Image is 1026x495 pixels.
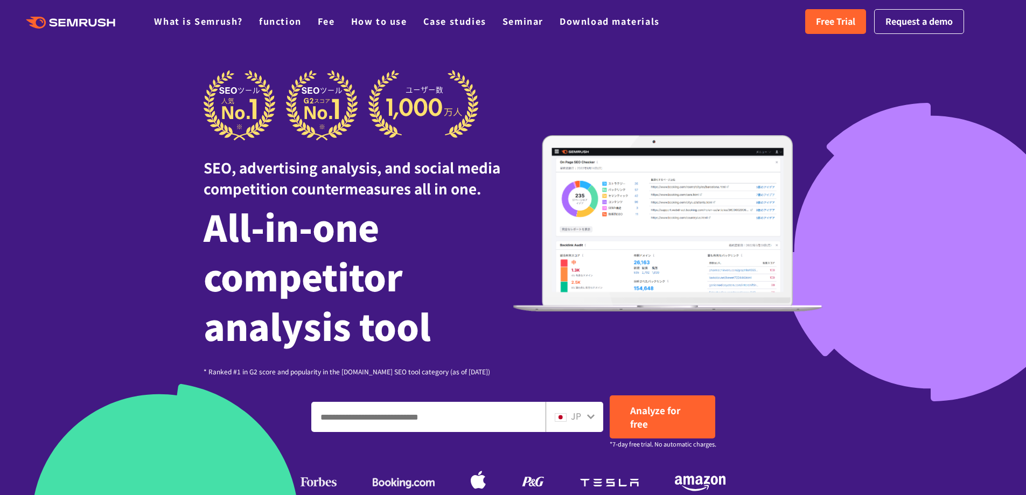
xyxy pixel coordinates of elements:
font: SEO, advertising analysis, and social media competition countermeasures all in one. [204,157,500,198]
a: Fee [318,15,335,27]
font: All-in-one [204,200,379,252]
font: competitor analysis tool [204,250,431,351]
a: Seminar [502,15,543,27]
font: Free Trial [816,15,855,27]
font: *7-day free trial. No automatic charges. [610,440,716,448]
a: How to use [351,15,407,27]
a: Analyze for free [610,395,715,438]
font: * Ranked #1 in G2 score and popularity in the [DOMAIN_NAME] SEO tool category (as of [DATE]) [204,367,490,376]
a: Case studies [423,15,486,27]
font: Analyze for free [630,403,680,430]
a: Request a demo [874,9,964,34]
font: JP [571,409,581,422]
a: What is Semrush? [154,15,243,27]
a: Download materials [560,15,660,27]
a: function [259,15,302,27]
a: Free Trial [805,9,866,34]
input: Enter a domain, keyword or URL [312,402,545,431]
font: Request a demo [885,15,953,27]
